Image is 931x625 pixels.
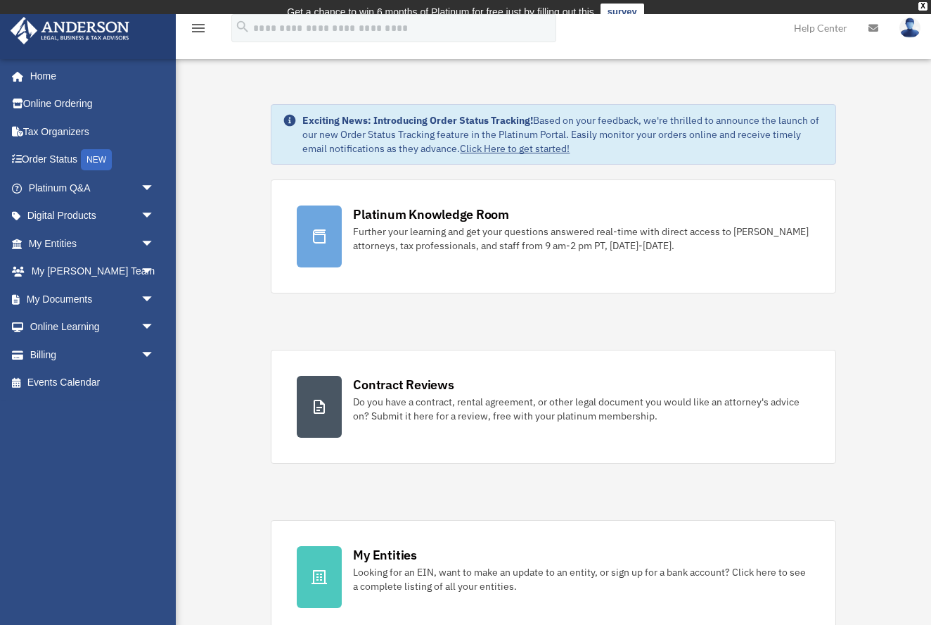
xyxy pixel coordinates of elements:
[353,376,454,393] div: Contract Reviews
[10,369,176,397] a: Events Calendar
[10,174,176,202] a: Platinum Q&Aarrow_drop_down
[190,25,207,37] a: menu
[899,18,920,38] img: User Pic
[10,90,176,118] a: Online Ordering
[271,350,835,464] a: Contract Reviews Do you have a contract, rental agreement, or other legal document you would like...
[6,17,134,44] img: Anderson Advisors Platinum Portal
[302,113,823,156] div: Based on your feedback, we're thrilled to announce the launch of our new Order Status Tracking fe...
[10,258,176,286] a: My [PERSON_NAME] Teamarrow_drop_down
[302,114,533,127] strong: Exciting News: Introducing Order Status Tracking!
[235,19,250,34] i: search
[10,341,176,369] a: Billingarrow_drop_down
[81,149,112,170] div: NEW
[141,174,169,203] span: arrow_drop_down
[190,20,207,37] i: menu
[141,258,169,286] span: arrow_drop_down
[601,4,644,20] a: survey
[287,4,594,20] div: Get a chance to win 6 months of Platinum for free just by filling out this
[353,225,809,253] div: Further your learning and get your questions answered real-time with direct access to [PERSON_NAM...
[10,146,176,175] a: Order StatusNEW
[10,229,176,258] a: My Entitiesarrow_drop_down
[918,2,927,11] div: close
[10,285,176,313] a: My Documentsarrow_drop_down
[10,202,176,230] a: Digital Productsarrow_drop_down
[141,285,169,314] span: arrow_drop_down
[353,206,509,223] div: Platinum Knowledge Room
[141,229,169,258] span: arrow_drop_down
[10,313,176,341] a: Online Learningarrow_drop_down
[353,395,809,423] div: Do you have a contract, rental agreement, or other legal document you would like an attorney's ad...
[353,565,809,593] div: Looking for an EIN, want to make an update to an entity, or sign up for a bank account? Click her...
[460,142,570,155] a: Click Here to get started!
[353,546,416,564] div: My Entities
[10,118,176,146] a: Tax Organizers
[141,341,169,370] span: arrow_drop_down
[271,179,835,293] a: Platinum Knowledge Room Further your learning and get your questions answered real-time with dire...
[10,62,169,90] a: Home
[141,202,169,231] span: arrow_drop_down
[141,313,169,342] span: arrow_drop_down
